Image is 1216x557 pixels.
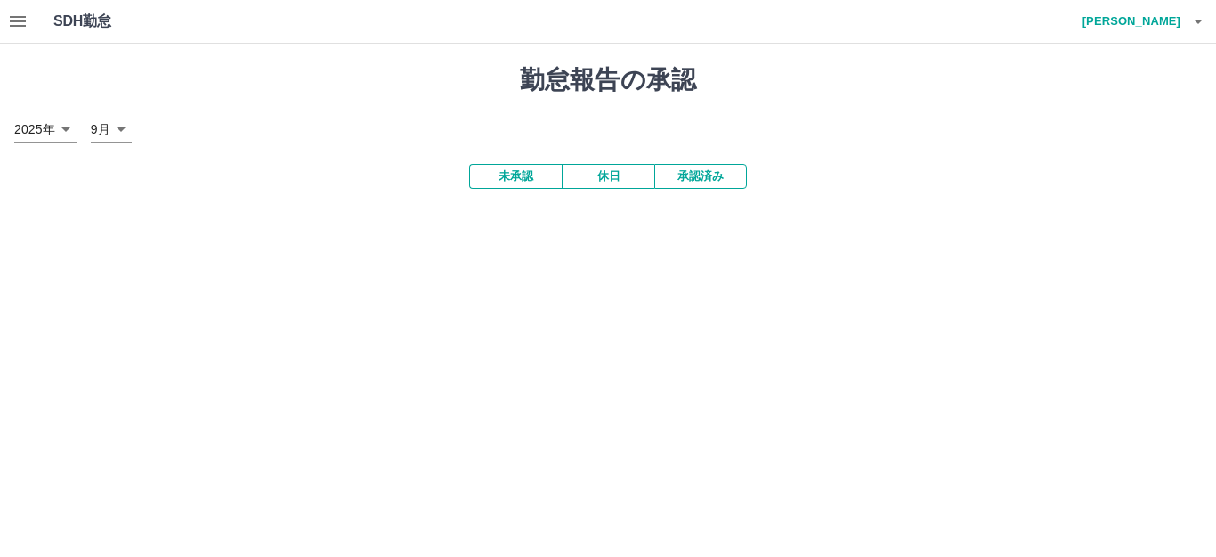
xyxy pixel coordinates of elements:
[91,117,132,143] div: 9月
[469,164,562,189] button: 未承認
[562,164,654,189] button: 休日
[14,65,1202,95] h1: 勤怠報告の承認
[14,117,77,143] div: 2025年
[654,164,747,189] button: 承認済み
